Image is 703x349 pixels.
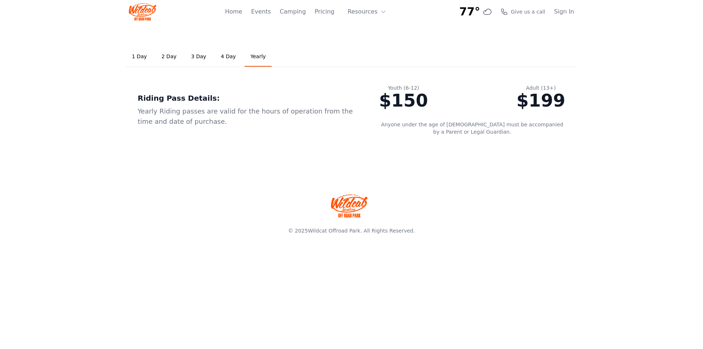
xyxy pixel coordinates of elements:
div: $150 [379,92,428,109]
a: 3 Day [185,47,212,67]
a: Home [225,7,242,16]
a: 1 Day [126,47,153,67]
img: Wildcat Logo [129,3,156,21]
div: Riding Pass Details: [138,93,356,103]
span: Give us a call [511,8,545,15]
a: 4 Day [215,47,242,67]
a: Events [251,7,271,16]
div: Yearly Riding passes are valid for the hours of operation from the time and date of purchase. [138,106,356,127]
div: $199 [516,92,565,109]
div: Adult (13+) [516,84,565,92]
a: Sign In [554,7,574,16]
a: Give us a call [501,8,545,15]
span: 77° [460,5,480,18]
p: Anyone under the age of [DEMOGRAPHIC_DATA] must be accompanied by a Parent or Legal Guardian. [379,121,565,135]
div: Youth (6-12) [379,84,428,92]
a: Wildcat Offroad Park [308,228,360,234]
button: Resources [343,4,391,19]
img: Wildcat Offroad park [331,194,368,218]
a: 2 Day [156,47,182,67]
a: Yearly [245,47,272,67]
a: Camping [280,7,306,16]
a: Pricing [315,7,334,16]
span: © 2025 . All Rights Reserved. [288,228,415,234]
